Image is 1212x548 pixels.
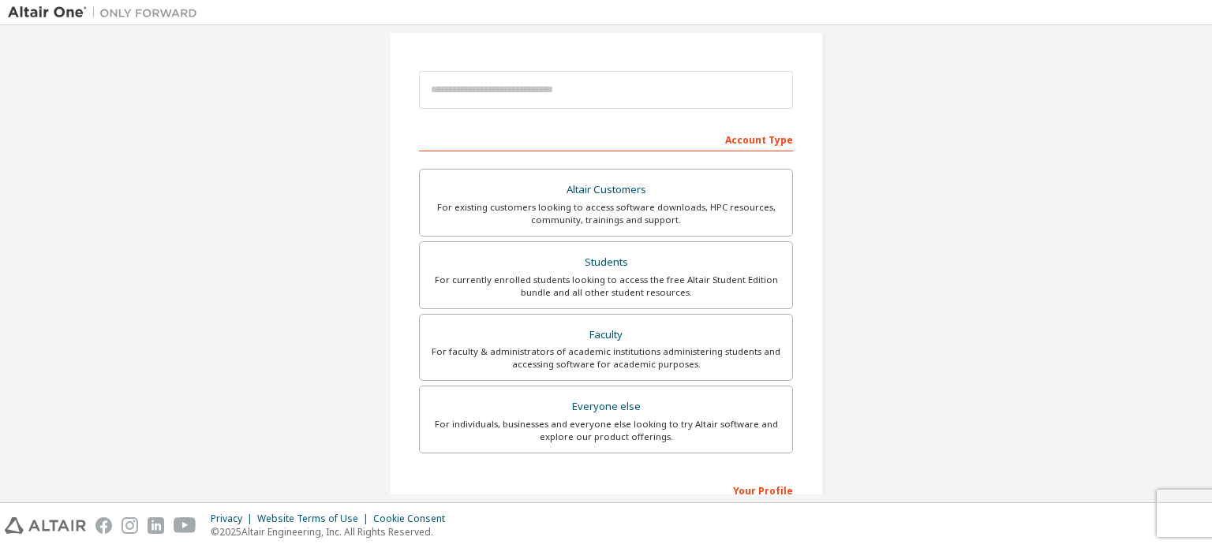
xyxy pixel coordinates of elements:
[211,525,454,539] p: © 2025 Altair Engineering, Inc. All Rights Reserved.
[8,5,205,21] img: Altair One
[257,513,373,525] div: Website Terms of Use
[419,477,793,502] div: Your Profile
[174,517,196,534] img: youtube.svg
[373,513,454,525] div: Cookie Consent
[429,396,783,418] div: Everyone else
[95,517,112,534] img: facebook.svg
[429,418,783,443] div: For individuals, businesses and everyone else looking to try Altair software and explore our prod...
[429,179,783,201] div: Altair Customers
[429,201,783,226] div: For existing customers looking to access software downloads, HPC resources, community, trainings ...
[148,517,164,534] img: linkedin.svg
[429,252,783,274] div: Students
[419,126,793,151] div: Account Type
[429,345,783,371] div: For faculty & administrators of academic institutions administering students and accessing softwa...
[429,274,783,299] div: For currently enrolled students looking to access the free Altair Student Edition bundle and all ...
[429,324,783,346] div: Faculty
[5,517,86,534] img: altair_logo.svg
[211,513,257,525] div: Privacy
[122,517,138,534] img: instagram.svg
